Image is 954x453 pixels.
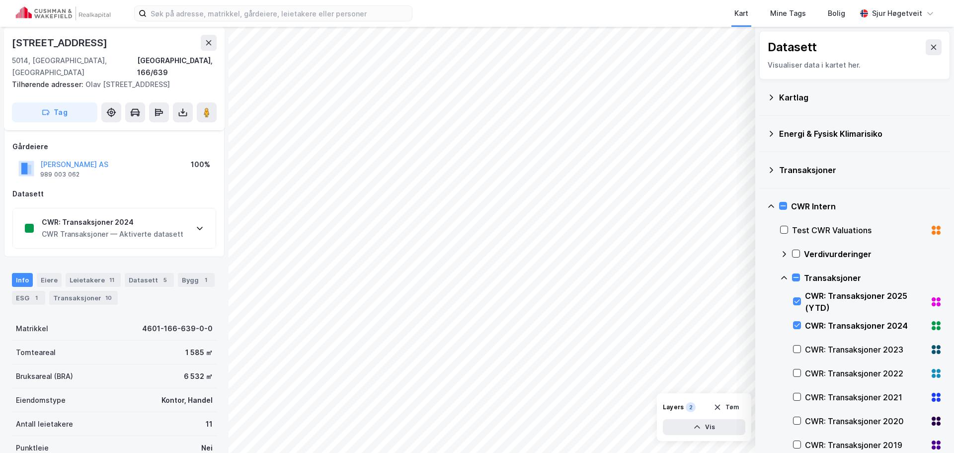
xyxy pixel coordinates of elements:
[42,228,183,240] div: CWR Transaksjoner — Aktiverte datasett
[12,35,109,51] div: [STREET_ADDRESS]
[872,7,922,19] div: Sjur Høgetveit
[37,273,62,287] div: Eiere
[904,405,954,453] div: Kontrollprogram for chat
[805,391,926,403] div: CWR: Transaksjoner 2021
[805,320,926,332] div: CWR: Transaksjoner 2024
[779,128,942,140] div: Energi & Fysisk Klimarisiko
[137,55,217,79] div: [GEOGRAPHIC_DATA], 166/639
[779,164,942,176] div: Transaksjoner
[42,216,183,228] div: CWR: Transaksjoner 2024
[791,200,942,212] div: CWR Intern
[40,171,79,179] div: 989 003 062
[66,273,121,287] div: Leietakere
[904,405,954,453] iframe: Chat Widget
[49,291,118,305] div: Transaksjoner
[734,7,748,19] div: Kart
[16,394,66,406] div: Eiendomstype
[185,347,213,359] div: 1 585 ㎡
[16,347,56,359] div: Tomteareal
[768,59,942,71] div: Visualiser data i kartet her.
[16,6,110,20] img: cushman-wakefield-realkapital-logo.202ea83816669bd177139c58696a8fa1.svg
[12,273,33,287] div: Info
[12,141,216,153] div: Gårdeiere
[201,275,211,285] div: 1
[16,418,73,430] div: Antall leietakere
[12,55,137,79] div: 5014, [GEOGRAPHIC_DATA], [GEOGRAPHIC_DATA]
[184,370,213,382] div: 6 532 ㎡
[12,102,97,122] button: Tag
[12,188,216,200] div: Datasett
[191,159,210,171] div: 100%
[206,418,213,430] div: 11
[142,323,213,335] div: 4601-166-639-0-0
[805,367,926,379] div: CWR: Transaksjoner 2022
[103,293,114,303] div: 10
[663,403,684,411] div: Layers
[12,79,209,91] div: Olav [STREET_ADDRESS]
[147,6,412,21] input: Søk på adresse, matrikkel, gårdeiere, leietakere eller personer
[16,323,48,335] div: Matrikkel
[804,272,942,284] div: Transaksjoner
[178,273,215,287] div: Bygg
[805,415,926,427] div: CWR: Transaksjoner 2020
[828,7,845,19] div: Bolig
[707,399,745,415] button: Tøm
[161,394,213,406] div: Kontor, Handel
[770,7,806,19] div: Mine Tags
[663,419,745,435] button: Vis
[805,344,926,356] div: CWR: Transaksjoner 2023
[805,290,926,314] div: CWR: Transaksjoner 2025 (YTD)
[805,439,926,451] div: CWR: Transaksjoner 2019
[125,273,174,287] div: Datasett
[686,402,696,412] div: 2
[16,370,73,382] div: Bruksareal (BRA)
[160,275,170,285] div: 5
[792,224,926,236] div: Test CWR Valuations
[107,275,117,285] div: 11
[31,293,41,303] div: 1
[12,291,45,305] div: ESG
[768,39,817,55] div: Datasett
[804,248,942,260] div: Verdivurderinger
[779,91,942,103] div: Kartlag
[12,80,85,89] span: Tilhørende adresser:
